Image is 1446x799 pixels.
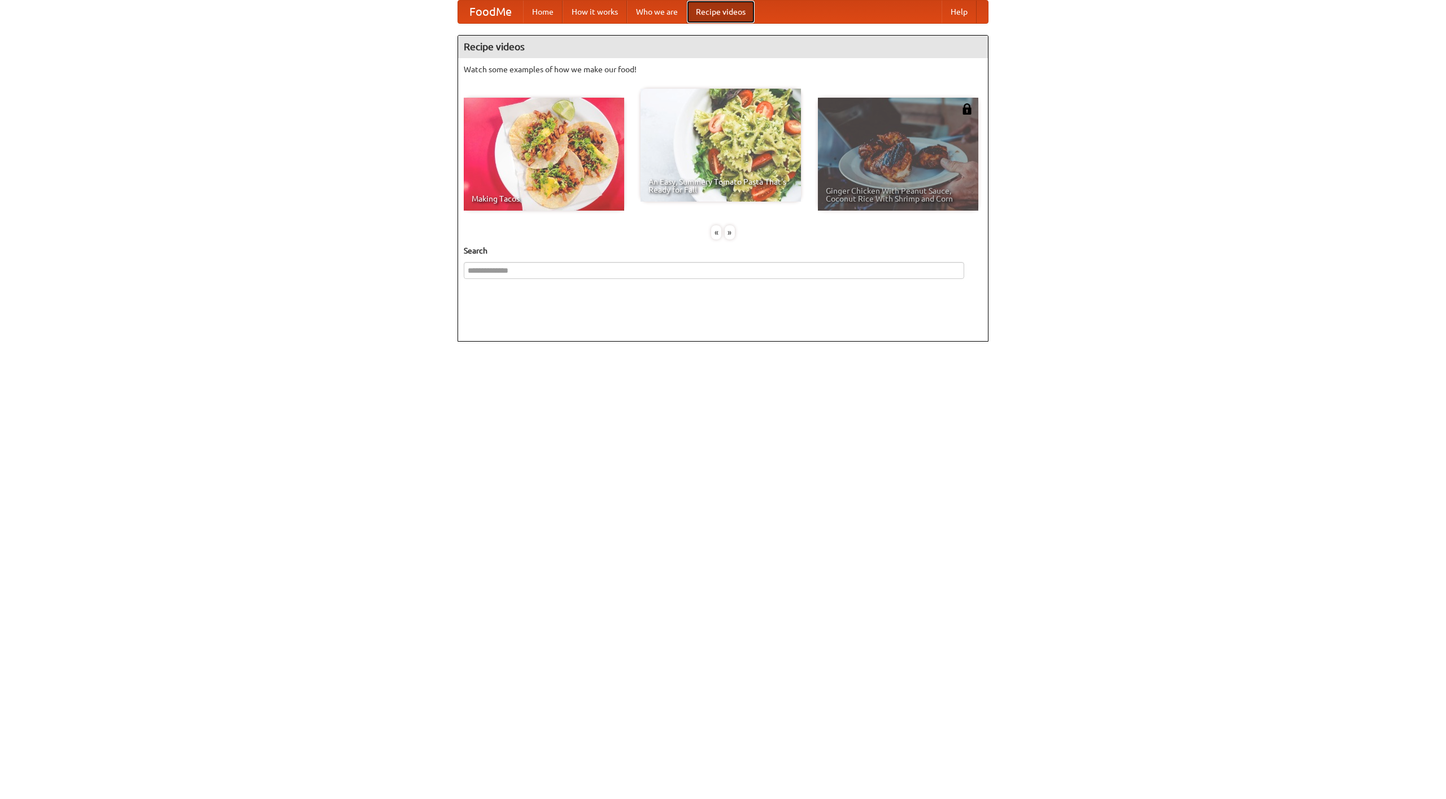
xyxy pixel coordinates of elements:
h5: Search [464,245,982,256]
a: How it works [563,1,627,23]
a: Home [523,1,563,23]
a: Recipe videos [687,1,755,23]
p: Watch some examples of how we make our food! [464,64,982,75]
a: Making Tacos [464,98,624,211]
div: » [725,225,735,239]
a: Help [942,1,977,23]
div: « [711,225,721,239]
span: Making Tacos [472,195,616,203]
a: Who we are [627,1,687,23]
a: FoodMe [458,1,523,23]
img: 483408.png [961,103,973,115]
span: An Easy, Summery Tomato Pasta That's Ready for Fall [648,178,793,194]
h4: Recipe videos [458,36,988,58]
a: An Easy, Summery Tomato Pasta That's Ready for Fall [641,89,801,202]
